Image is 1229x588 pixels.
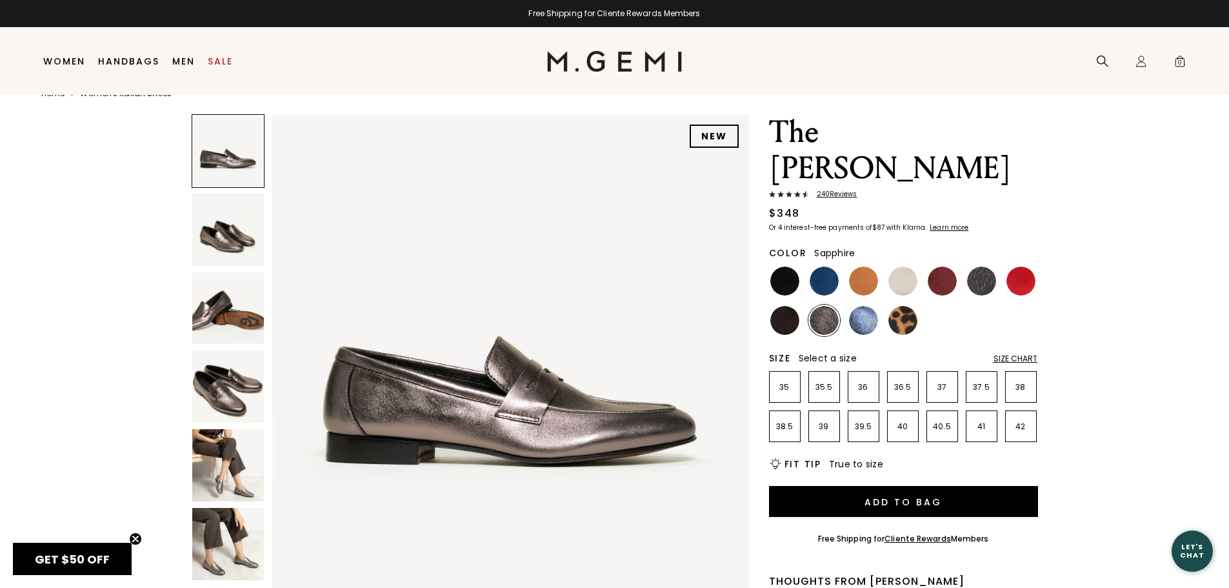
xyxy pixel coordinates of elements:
[769,206,800,221] div: $348
[809,382,839,392] p: 35.5
[966,421,997,432] p: 41
[129,532,142,545] button: Close teaser
[1006,267,1035,296] img: Sunset Red
[799,352,857,365] span: Select a size
[848,421,879,432] p: 39.5
[98,56,159,66] a: Handbags
[1006,382,1036,392] p: 38
[930,223,968,232] klarna-placement-style-cta: Learn more
[849,267,878,296] img: Luggage
[192,194,265,266] img: The Sacca Donna
[888,306,917,335] img: Leopard
[872,223,884,232] klarna-placement-style-amount: $87
[809,421,839,432] p: 39
[769,190,1038,201] a: 240Reviews
[35,551,110,567] span: GET $50 OFF
[810,267,839,296] img: Navy
[770,267,799,296] img: Black
[769,223,872,232] klarna-placement-style-body: Or 4 interest-free payments of
[927,382,957,392] p: 37
[966,382,997,392] p: 37.5
[769,114,1038,187] h1: The [PERSON_NAME]
[770,421,800,432] p: 38.5
[769,248,807,258] h2: Color
[192,272,265,345] img: The Sacca Donna
[192,350,265,423] img: The Sacca Donna
[769,353,791,363] h2: Size
[818,534,989,544] div: Free Shipping for Members
[814,247,855,259] span: Sapphire
[784,459,821,469] h2: Fit Tip
[994,354,1038,364] div: Size Chart
[928,267,957,296] img: Burgundy
[967,267,996,296] img: Dark Gunmetal
[770,306,799,335] img: Dark Chocolate
[829,458,883,471] span: True to size
[1006,421,1036,432] p: 42
[810,306,839,335] img: Cocoa
[13,543,132,575] div: GET $50 OFFClose teaser
[848,382,879,392] p: 36
[192,429,265,502] img: The Sacca Donna
[43,56,85,66] a: Women
[886,223,928,232] klarna-placement-style-body: with Klarna
[172,56,195,66] a: Men
[888,421,918,432] p: 40
[927,421,957,432] p: 40.5
[1174,57,1186,70] span: 0
[809,190,857,198] span: 240 Review s
[884,533,951,544] a: Cliente Rewards
[928,224,968,232] a: Learn more
[690,125,739,148] div: NEW
[1172,543,1213,559] div: Let's Chat
[547,51,682,72] img: M.Gemi
[770,382,800,392] p: 35
[192,508,265,580] img: The Sacca Donna
[208,56,233,66] a: Sale
[769,486,1038,517] button: Add to Bag
[849,306,878,335] img: Sapphire
[888,267,917,296] img: Light Oatmeal
[888,382,918,392] p: 36.5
